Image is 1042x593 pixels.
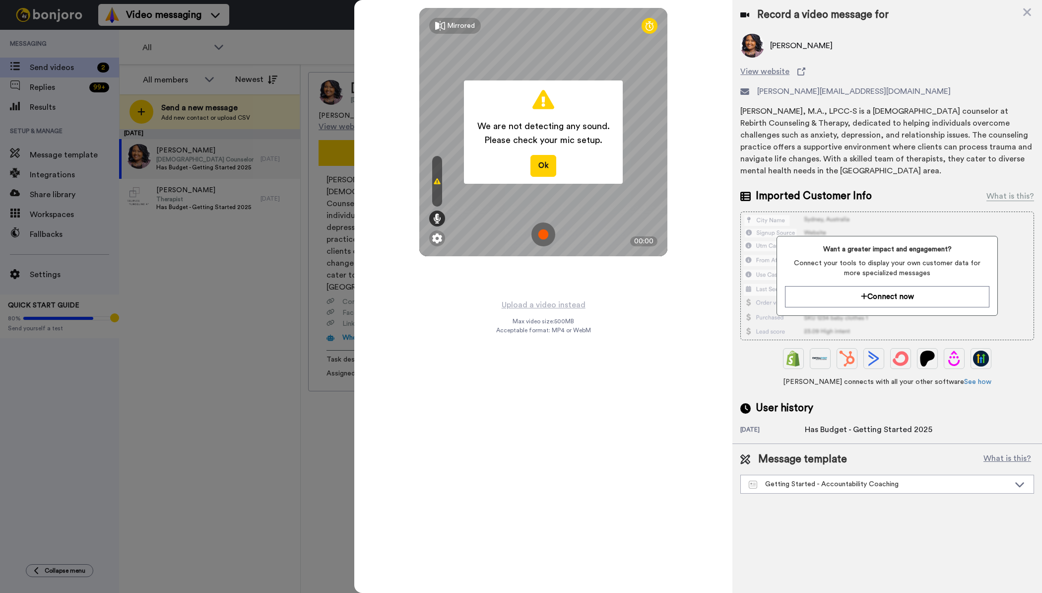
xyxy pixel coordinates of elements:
[839,351,855,367] img: Hubspot
[740,66,789,77] span: View website
[812,351,828,367] img: Ontraport
[757,85,951,97] span: [PERSON_NAME][EMAIL_ADDRESS][DOMAIN_NAME]
[785,244,989,254] span: Want a greater impact and engagement?
[531,222,555,246] img: ic_record_start.svg
[785,351,801,367] img: Shopify
[530,155,556,176] button: Ok
[740,377,1034,387] span: [PERSON_NAME] connects with all your other software
[740,426,805,436] div: [DATE]
[973,351,989,367] img: GoHighLevel
[756,401,813,416] span: User history
[946,351,962,367] img: Drip
[477,119,610,133] span: We are not detecting any sound.
[630,236,657,246] div: 00:00
[496,326,591,334] span: Acceptable format: MP4 or WebM
[893,351,909,367] img: ConvertKit
[749,481,757,489] img: Message-temps.svg
[477,133,610,147] span: Please check your mic setup.
[785,286,989,307] button: Connect now
[432,233,442,243] img: ic_gear.svg
[805,424,932,436] div: Has Budget - Getting Started 2025
[785,258,989,278] span: Connect your tools to display your own customer data for more specialized messages
[513,317,574,325] span: Max video size: 500 MB
[866,351,882,367] img: ActiveCampaign
[740,66,1034,77] a: View website
[749,479,1010,489] div: Getting Started - Accountability Coaching
[980,452,1034,467] button: What is this?
[919,351,935,367] img: Patreon
[964,378,991,385] a: See how
[758,452,847,467] span: Message template
[499,298,588,311] button: Upload a video instead
[986,190,1034,202] div: What is this?
[756,189,872,204] span: Imported Customer Info
[740,105,1034,177] div: [PERSON_NAME], M.A., LPCC-S is a [DEMOGRAPHIC_DATA] counselor at Rebirth Counseling & Therapy, de...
